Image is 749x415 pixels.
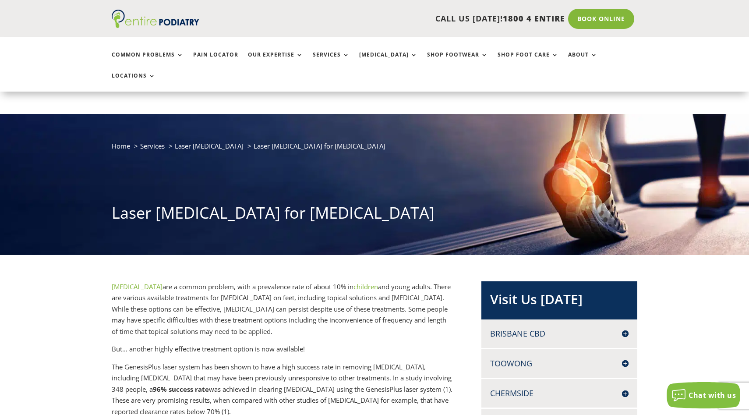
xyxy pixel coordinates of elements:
a: Our Expertise [248,52,303,71]
a: Pain Locator [193,52,238,71]
strong: 96% success rate [153,385,209,394]
span: Chat with us [689,390,736,400]
span: Laser [MEDICAL_DATA] for [MEDICAL_DATA] [254,142,385,150]
h4: Chermside [490,388,629,399]
a: Services [313,52,350,71]
button: Chat with us [667,382,740,408]
a: Entire Podiatry [112,21,199,30]
a: Services [140,142,165,150]
p: CALL US [DATE]! [233,13,565,25]
img: logo (1) [112,10,199,28]
h4: Toowong [490,358,629,369]
a: children [353,282,378,291]
a: Book Online [568,9,634,29]
h2: Visit Us [DATE] [490,290,629,313]
a: Common Problems [112,52,184,71]
a: Shop Foot Care [498,52,558,71]
a: Home [112,142,130,150]
a: [MEDICAL_DATA] [112,282,163,291]
span: 1800 4 ENTIRE [503,13,565,24]
h4: Brisbane CBD [490,328,629,339]
a: About [568,52,597,71]
a: [MEDICAL_DATA] [359,52,417,71]
h1: Laser [MEDICAL_DATA] for [MEDICAL_DATA] [112,202,637,228]
p: But… another highly effective treatment option is now available! [112,344,452,362]
nav: breadcrumb [112,140,637,158]
a: Laser [MEDICAL_DATA] [175,142,244,150]
a: Locations [112,73,155,92]
p: are a common problem, with a prevalence rate of about 10% in and young adults. There are various ... [112,281,452,344]
a: Shop Footwear [427,52,488,71]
